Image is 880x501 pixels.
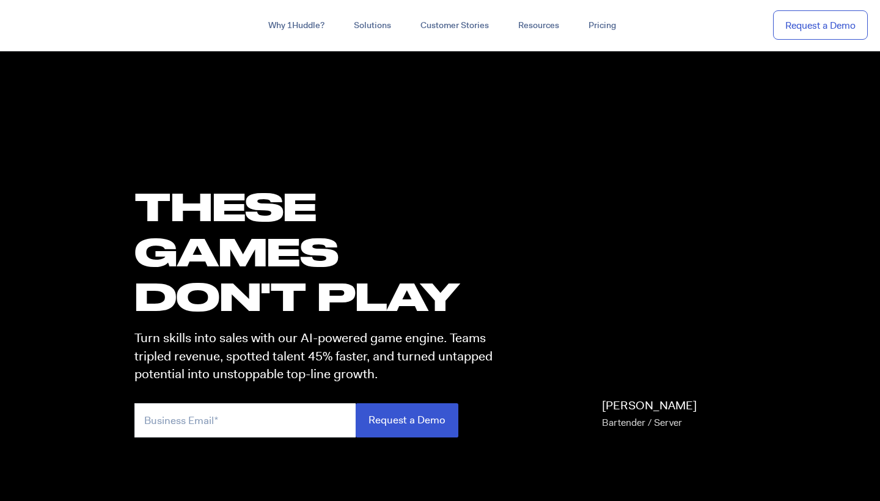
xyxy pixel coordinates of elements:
img: ... [12,13,100,37]
a: Resources [504,15,574,37]
input: Request a Demo [356,403,458,437]
p: [PERSON_NAME] [602,397,697,431]
a: Why 1Huddle? [254,15,339,37]
a: Request a Demo [773,10,868,40]
input: Business Email* [134,403,356,437]
h1: these GAMES DON'T PLAY [134,184,504,318]
a: Customer Stories [406,15,504,37]
p: Turn skills into sales with our AI-powered game engine. Teams tripled revenue, spotted talent 45%... [134,329,504,383]
span: Bartender / Server [602,416,682,429]
a: Pricing [574,15,631,37]
a: Solutions [339,15,406,37]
